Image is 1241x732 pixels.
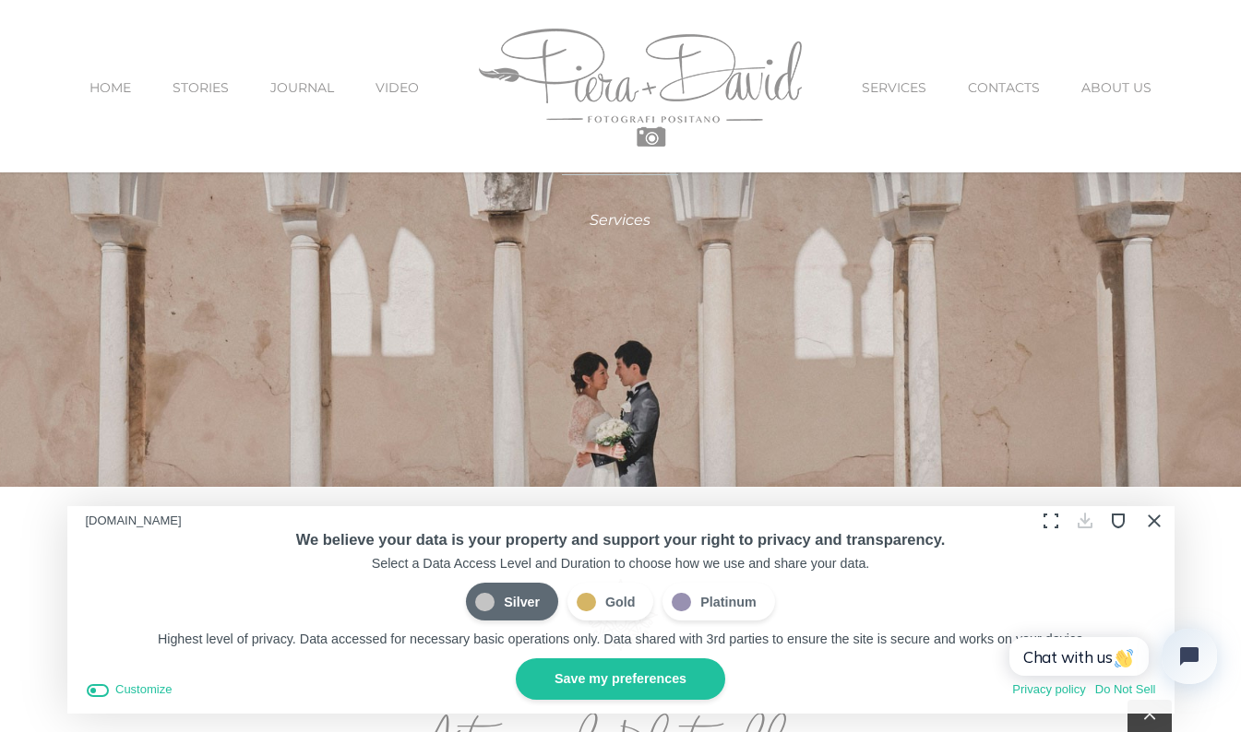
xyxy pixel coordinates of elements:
[968,81,1040,94] span: CONTACTS
[662,583,774,621] label: Platinum
[968,49,1040,126] a: CONTACTS
[86,554,1156,573] div: Select a Data Access Level and Duration to choose how we use and share your data.
[1081,49,1152,126] a: ABOUT US
[466,583,558,621] label: Silver
[1070,506,1099,535] button: Download Consent
[376,81,419,94] span: VIDEO
[270,49,334,126] a: JOURNAL
[862,49,926,126] a: SERVICES
[1081,81,1152,94] span: ABOUT US
[173,49,229,126] a: STORIES
[1104,506,1133,535] button: Protection Status: On
[1036,506,1065,535] button: Expand Toggle
[270,81,334,94] span: JOURNAL
[173,81,229,94] span: STORIES
[296,531,946,548] span: We believe your data is your property and support your right to privacy and transparency.
[89,81,131,94] span: HOME
[479,29,802,147] img: Piera Plus David Photography Positano Logo
[89,49,131,126] a: HOME
[590,211,650,229] em: Services
[86,509,182,533] div: [DOMAIN_NAME]
[516,658,725,700] button: Save my preferences
[86,630,1156,649] p: Highest level of privacy. Data accessed for necessary basic operations only. Data shared with 3rd...
[1139,506,1167,535] button: Close Cookie Compliance
[376,49,419,126] a: VIDEO
[86,680,173,700] button: Customize
[862,81,926,94] span: SERVICES
[981,603,1241,732] iframe: Tidio Chat
[567,583,653,621] label: Gold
